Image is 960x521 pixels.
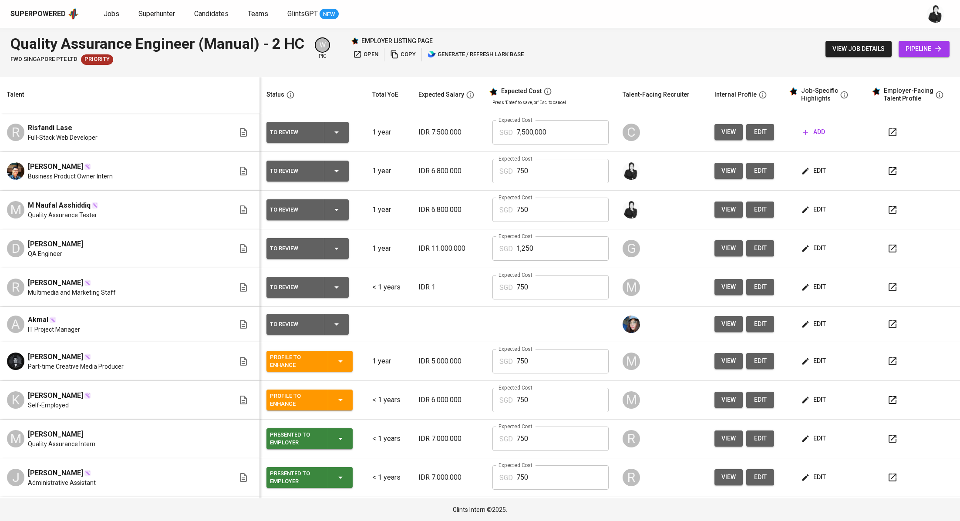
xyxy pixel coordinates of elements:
[832,44,885,54] span: view job details
[753,433,767,444] span: edit
[270,165,317,177] div: To Review
[372,395,404,405] p: < 1 years
[492,99,609,106] p: Press 'Enter' to save, or 'Esc' to cancel
[753,127,767,138] span: edit
[266,89,284,100] div: Status
[803,394,826,405] span: edit
[746,240,774,256] a: edit
[753,319,767,329] span: edit
[194,10,229,18] span: Candidates
[721,394,736,405] span: view
[270,127,317,138] div: To Review
[28,478,96,487] span: Administrative Assistant
[425,48,526,61] button: lark generate / refresh lark base
[28,390,83,401] span: [PERSON_NAME]
[501,87,542,95] div: Expected Cost
[194,9,230,20] a: Candidates
[353,50,378,60] span: open
[28,172,113,181] span: Business Product Owner Intern
[418,282,478,292] p: IDR 1
[623,279,640,296] div: M
[803,433,826,444] span: edit
[418,205,478,215] p: IDR 6.800.000
[714,430,743,447] button: view
[266,467,353,488] button: Presented to Employer
[270,468,321,487] div: Presented to Employer
[746,163,774,179] button: edit
[266,161,349,182] button: To Review
[418,243,478,254] p: IDR 11.000.000
[270,282,317,293] div: To Review
[351,37,359,45] img: Glints Star
[714,353,743,369] button: view
[499,205,513,215] p: SGD
[721,433,736,444] span: view
[499,166,513,177] p: SGD
[49,316,56,323] img: magic_wand.svg
[714,124,743,140] button: view
[799,353,829,369] button: edit
[10,7,79,20] a: Superpoweredapp logo
[623,124,640,141] div: C
[28,161,83,172] span: [PERSON_NAME]
[28,401,69,410] span: Self-Employed
[7,201,24,218] div: M
[499,434,513,444] p: SGD
[270,429,321,448] div: Presented to Employer
[361,37,433,45] p: employer listing page
[28,468,83,478] span: [PERSON_NAME]
[266,199,349,220] button: To Review
[746,430,774,447] button: edit
[623,316,640,333] img: diazagista@glints.com
[799,124,829,140] button: add
[266,351,353,372] button: Profile to Enhance
[388,48,418,61] button: copy
[714,392,743,408] button: view
[789,87,798,96] img: glints_star.svg
[623,353,640,370] div: M
[418,434,478,444] p: IDR 7.000.000
[266,428,353,449] button: Presented to Employer
[372,434,404,444] p: < 1 years
[714,202,743,218] button: view
[623,89,690,100] div: Talent-Facing Recruiter
[799,163,829,179] button: edit
[428,50,436,59] img: lark
[7,89,24,100] div: Talent
[803,472,826,483] span: edit
[801,87,838,102] div: Job-Specific Highlights
[418,356,478,366] p: IDR 5.000.000
[746,124,774,140] button: edit
[825,41,892,57] button: view job details
[28,325,80,334] span: IT Project Manager
[714,316,743,332] button: view
[7,391,24,409] div: K
[799,240,829,256] button: edit
[315,37,330,60] div: pic
[499,128,513,138] p: SGD
[67,7,79,20] img: app logo
[799,392,829,408] button: edit
[138,10,175,18] span: Superhunter
[351,48,381,61] button: open
[803,243,826,254] span: edit
[721,127,736,138] span: view
[418,395,478,405] p: IDR 6.000.000
[7,353,24,370] img: Thomas Kerschbaumer
[499,244,513,254] p: SGD
[499,473,513,483] p: SGD
[746,279,774,295] a: edit
[7,124,24,141] div: R
[799,469,829,485] button: edit
[104,9,121,20] a: Jobs
[623,201,640,218] img: medwi@glints.com
[884,87,933,102] div: Employer-Facing Talent Profile
[721,472,736,483] span: view
[28,278,83,288] span: [PERSON_NAME]
[803,127,825,138] span: add
[721,319,736,329] span: view
[721,356,736,366] span: view
[372,243,404,254] p: 1 year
